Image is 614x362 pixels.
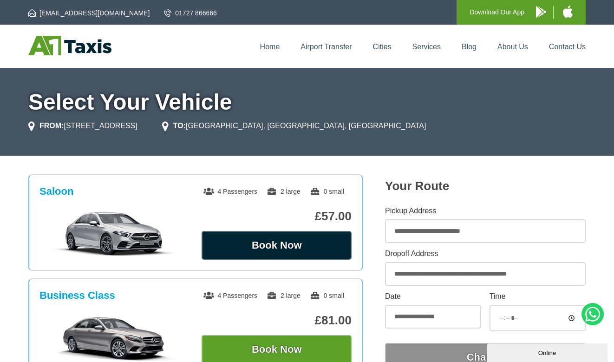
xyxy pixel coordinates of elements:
[203,292,257,299] span: 4 Passengers
[260,43,280,51] a: Home
[549,43,586,51] a: Contact Us
[39,185,73,197] h3: Saloon
[563,6,573,18] img: A1 Taxis iPhone App
[28,8,150,18] a: [EMAIL_ADDRESS][DOMAIN_NAME]
[202,231,352,260] button: Book Now
[462,43,477,51] a: Blog
[28,36,111,55] img: A1 Taxis St Albans LTD
[385,207,586,215] label: Pickup Address
[164,8,217,18] a: 01727 866666
[385,250,586,257] label: Dropoff Address
[45,211,184,257] img: Saloon
[203,188,257,195] span: 4 Passengers
[412,43,441,51] a: Services
[385,293,481,300] label: Date
[487,342,609,362] iframe: chat widget
[300,43,352,51] a: Airport Transfer
[470,7,524,18] p: Download Our App
[162,120,426,132] li: [GEOGRAPHIC_DATA], [GEOGRAPHIC_DATA], [GEOGRAPHIC_DATA]
[497,43,528,51] a: About Us
[28,120,137,132] li: [STREET_ADDRESS]
[202,209,352,224] p: £57.00
[310,292,344,299] span: 0 small
[267,188,300,195] span: 2 large
[267,292,300,299] span: 2 large
[39,122,64,130] strong: FROM:
[385,179,586,193] h2: Your Route
[490,293,586,300] label: Time
[45,315,184,361] img: Business Class
[202,313,352,328] p: £81.00
[310,188,344,195] span: 0 small
[28,91,586,113] h1: Select Your Vehicle
[536,6,546,18] img: A1 Taxis Android App
[373,43,392,51] a: Cities
[173,122,186,130] strong: TO:
[39,290,115,302] h3: Business Class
